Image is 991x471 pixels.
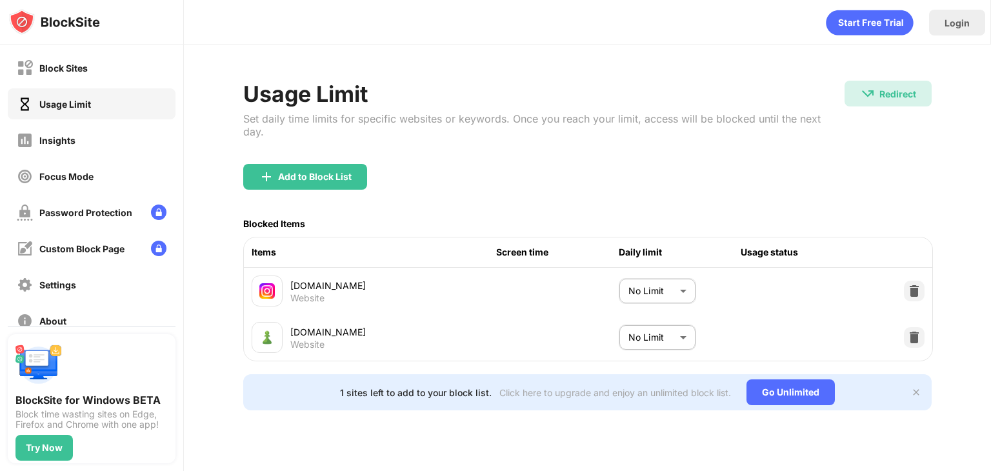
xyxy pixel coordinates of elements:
[17,277,33,293] img: settings-off.svg
[15,409,168,430] div: Block time wasting sites on Edge, Firefox and Chrome with one app!
[17,168,33,185] img: focus-off.svg
[290,279,496,292] div: [DOMAIN_NAME]
[17,313,33,329] img: about-off.svg
[26,443,63,453] div: Try Now
[15,394,168,406] div: BlockSite for Windows BETA
[252,245,496,259] div: Items
[9,9,100,35] img: logo-blocksite.svg
[17,241,33,257] img: customize-block-page-off.svg
[259,283,275,299] img: favicons
[39,63,88,74] div: Block Sites
[741,245,863,259] div: Usage status
[911,387,921,397] img: x-button.svg
[39,135,75,146] div: Insights
[39,243,125,254] div: Custom Block Page
[278,172,352,182] div: Add to Block List
[879,88,916,99] div: Redirect
[826,10,914,35] div: animation
[746,379,835,405] div: Go Unlimited
[39,316,66,326] div: About
[628,284,675,298] p: No Limit
[290,339,325,350] div: Website
[17,132,33,148] img: insights-off.svg
[259,330,275,345] img: favicons
[628,330,675,345] p: No Limit
[243,112,845,138] div: Set daily time limits for specific websites or keywords. Once you reach your limit, access will b...
[496,245,619,259] div: Screen time
[15,342,62,388] img: push-desktop.svg
[17,60,33,76] img: block-off.svg
[39,171,94,182] div: Focus Mode
[17,96,33,112] img: time-usage-on.svg
[243,218,305,229] div: Blocked Items
[151,205,166,220] img: lock-menu.svg
[151,241,166,256] img: lock-menu.svg
[340,387,492,398] div: 1 sites left to add to your block list.
[243,81,845,107] div: Usage Limit
[17,205,33,221] img: password-protection-off.svg
[39,99,91,110] div: Usage Limit
[619,245,741,259] div: Daily limit
[39,279,76,290] div: Settings
[290,325,496,339] div: [DOMAIN_NAME]
[499,387,731,398] div: Click here to upgrade and enjoy an unlimited block list.
[945,17,970,28] div: Login
[39,207,132,218] div: Password Protection
[290,292,325,304] div: Website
